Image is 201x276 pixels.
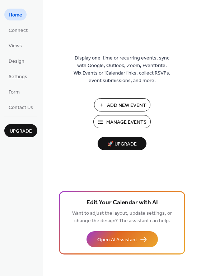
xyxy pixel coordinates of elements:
[98,137,146,150] button: 🚀 Upgrade
[93,115,151,128] button: Manage Events
[4,55,29,67] a: Design
[107,102,146,109] span: Add New Event
[87,231,158,247] button: Open AI Assistant
[4,9,27,20] a: Home
[102,139,142,149] span: 🚀 Upgrade
[94,98,150,111] button: Add New Event
[9,42,22,50] span: Views
[4,124,37,137] button: Upgrade
[4,70,32,82] a: Settings
[4,86,24,97] a: Form
[97,236,137,244] span: Open AI Assistant
[4,39,26,51] a: Views
[87,198,158,208] span: Edit Your Calendar with AI
[9,73,27,81] span: Settings
[74,54,170,85] span: Display one-time or recurring events, sync with Google, Outlook, Zoom, Eventbrite, Wix Events or ...
[9,58,24,65] span: Design
[106,119,146,126] span: Manage Events
[10,128,32,135] span: Upgrade
[72,209,172,226] span: Want to adjust the layout, update settings, or change the design? The assistant can help.
[9,89,20,96] span: Form
[9,11,22,19] span: Home
[9,104,33,111] span: Contact Us
[4,101,37,113] a: Contact Us
[9,27,28,34] span: Connect
[4,24,32,36] a: Connect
